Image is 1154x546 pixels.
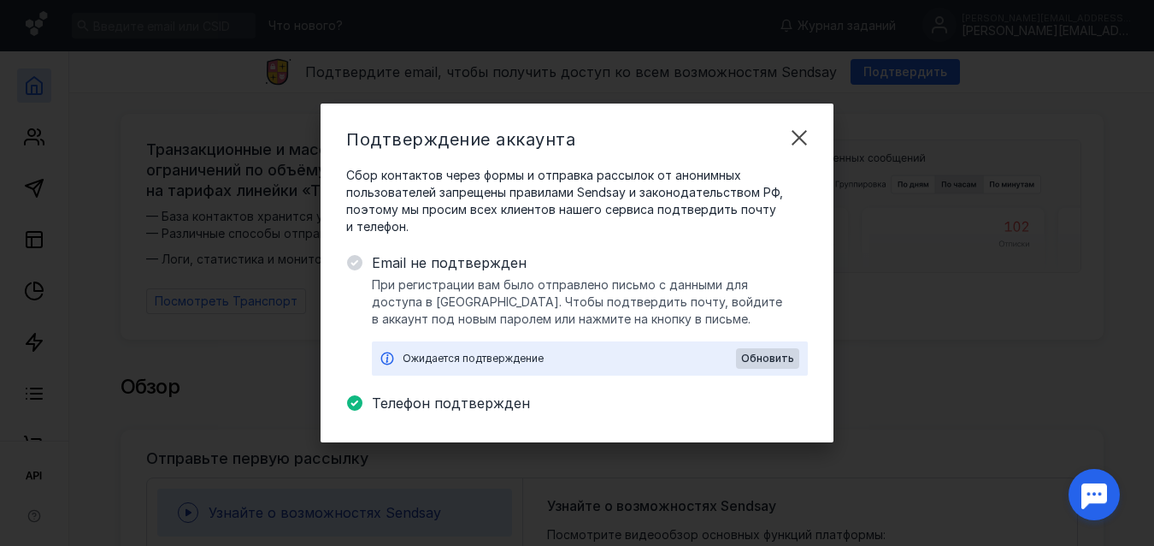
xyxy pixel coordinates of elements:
span: Телефон подтвержден [372,393,808,413]
span: Подтверждение аккаунта [346,129,575,150]
span: Email не подтвержден [372,252,808,273]
button: Обновить [736,348,799,369]
div: Ожидается подтверждение [403,350,736,367]
span: Сбор контактов через формы и отправка рассылок от анонимных пользователей запрещены правилами Sen... [346,167,808,235]
span: При регистрации вам было отправлено письмо с данными для доступа в [GEOGRAPHIC_DATA]. Чтобы подтв... [372,276,808,328]
span: Обновить [741,353,794,365]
